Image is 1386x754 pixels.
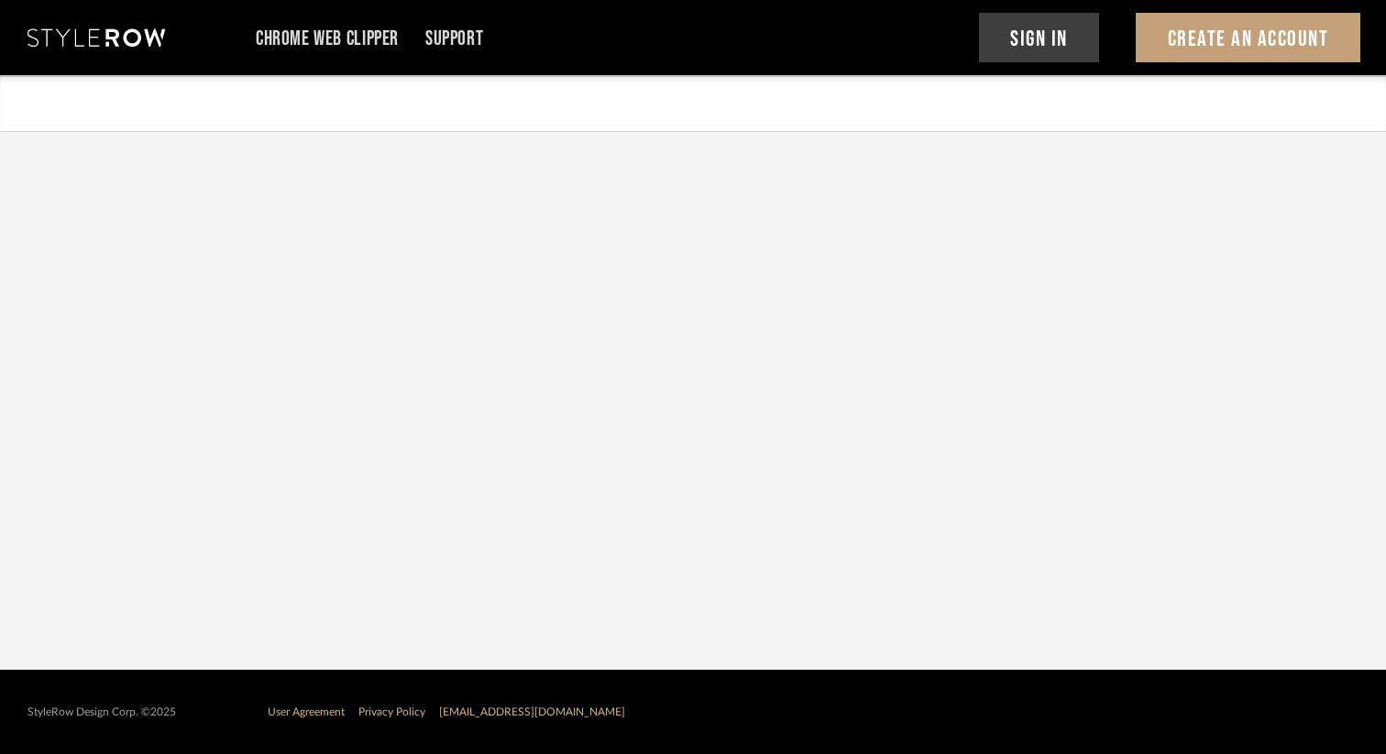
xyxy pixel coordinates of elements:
[979,13,1100,62] button: Sign In
[425,31,483,47] a: Support
[358,706,425,717] a: Privacy Policy
[256,31,399,47] a: Chrome Web Clipper
[1136,13,1360,62] button: Create An Account
[439,706,625,717] a: [EMAIL_ADDRESS][DOMAIN_NAME]
[268,706,345,717] a: User Agreement
[27,705,176,719] div: StyleRow Design Corp. ©2025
